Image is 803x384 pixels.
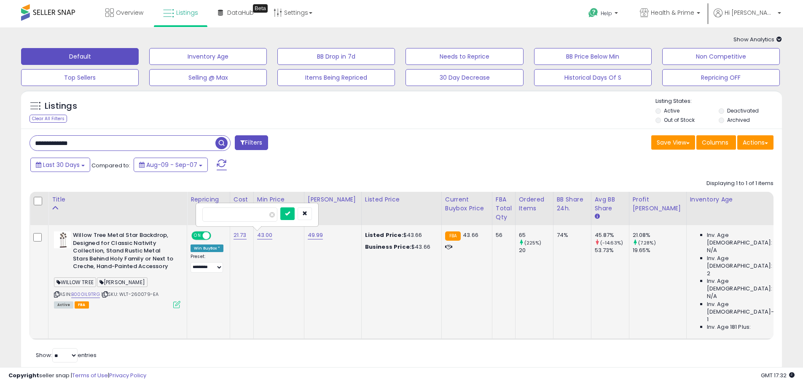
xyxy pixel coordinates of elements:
div: Repricing [191,195,226,204]
span: Show: entries [36,351,97,359]
b: Willow Tree Metal Star Backdrop, Designed for Classic Nativity Collection, Stand Rustic Metal Sta... [73,231,175,273]
span: FBA [75,301,89,309]
div: Tooltip anchor [253,4,268,13]
b: Listed Price: [365,231,403,239]
div: Clear All Filters [30,115,67,123]
span: WILLOW TREE [54,277,96,287]
span: Hi [PERSON_NAME] [725,8,775,17]
span: All listings currently available for purchase on Amazon [54,301,73,309]
button: BB Price Below Min [534,48,652,65]
div: 21.08% [633,231,686,239]
button: 30 Day Decrease [406,69,523,86]
a: 49.99 [308,231,323,239]
span: Inv. Age [DEMOGRAPHIC_DATA]: [707,277,784,293]
span: Compared to: [91,161,130,169]
i: Get Help [588,8,599,18]
div: Win BuyBox * [191,244,223,252]
img: 41R9p4kN8eL._SL40_.jpg [54,231,71,248]
span: 1 [707,316,709,323]
div: ASIN: [54,231,180,307]
div: 53.73% [595,247,629,254]
button: Columns [696,135,736,150]
span: Inv. Age [DEMOGRAPHIC_DATA]: [707,255,784,270]
span: Aug-09 - Sep-07 [146,161,197,169]
div: Current Buybox Price [445,195,489,213]
span: 43.66 [463,231,478,239]
a: Help [582,1,626,27]
button: Filters [235,135,268,150]
span: Listings [176,8,198,17]
span: Overview [116,8,143,17]
button: BB Drop in 7d [277,48,395,65]
div: 45.87% [595,231,629,239]
span: Inv. Age [DEMOGRAPHIC_DATA]: [707,231,784,247]
div: Cost [234,195,250,204]
button: Non Competitive [662,48,780,65]
b: Business Price: [365,243,411,251]
span: ON [192,232,203,239]
span: 2025-10-8 17:32 GMT [761,371,795,379]
button: Actions [737,135,773,150]
span: DataHub [227,8,254,17]
small: FBA [445,231,461,241]
div: seller snap | | [8,372,146,380]
p: Listing States: [655,97,782,105]
span: Show Analytics [733,35,782,43]
div: Min Price [257,195,301,204]
span: 2 [707,270,710,277]
div: Preset: [191,254,223,273]
button: Historical Days Of S [534,69,652,86]
h5: Listings [45,100,77,112]
span: Inv. Age 181 Plus: [707,323,751,331]
div: $43.66 [365,243,435,251]
strong: Copyright [8,371,39,379]
div: 56 [496,231,509,239]
small: (7.28%) [638,239,656,246]
div: [PERSON_NAME] [308,195,358,204]
span: Last 30 Days [43,161,80,169]
div: Profit [PERSON_NAME] [633,195,683,213]
a: B000IL9TRG [71,291,100,298]
div: 19.65% [633,247,686,254]
button: Save View [651,135,695,150]
div: 20 [519,247,553,254]
button: Last 30 Days [30,158,90,172]
span: OFF [210,232,223,239]
span: Columns [702,138,728,147]
div: Displaying 1 to 1 of 1 items [706,180,773,188]
div: 65 [519,231,553,239]
label: Archived [727,116,750,124]
div: $43.66 [365,231,435,239]
a: 43.00 [257,231,273,239]
small: Avg BB Share. [595,213,600,220]
div: BB Share 24h. [557,195,588,213]
span: [PERSON_NAME] [97,277,148,287]
span: | SKU: WLT-260079-EA [101,291,158,298]
label: Active [664,107,679,114]
span: Inv. Age [DEMOGRAPHIC_DATA]-180: [707,301,784,316]
a: Terms of Use [72,371,108,379]
div: FBA Total Qty [496,195,512,222]
span: Health & Prime [651,8,694,17]
button: Repricing OFF [662,69,780,86]
button: Inventory Age [149,48,267,65]
div: Avg BB Share [595,195,626,213]
button: Default [21,48,139,65]
small: (-14.63%) [600,239,623,246]
label: Deactivated [727,107,759,114]
span: N/A [707,247,717,254]
small: (225%) [524,239,542,246]
button: Needs to Reprice [406,48,523,65]
a: Privacy Policy [109,371,146,379]
span: Help [601,10,612,17]
button: Aug-09 - Sep-07 [134,158,208,172]
div: Title [52,195,183,204]
label: Out of Stock [664,116,695,124]
button: Items Being Repriced [277,69,395,86]
button: Selling @ Max [149,69,267,86]
a: Hi [PERSON_NAME] [714,8,781,27]
div: Listed Price [365,195,438,204]
div: Inventory Age [690,195,787,204]
div: 74% [557,231,585,239]
button: Top Sellers [21,69,139,86]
